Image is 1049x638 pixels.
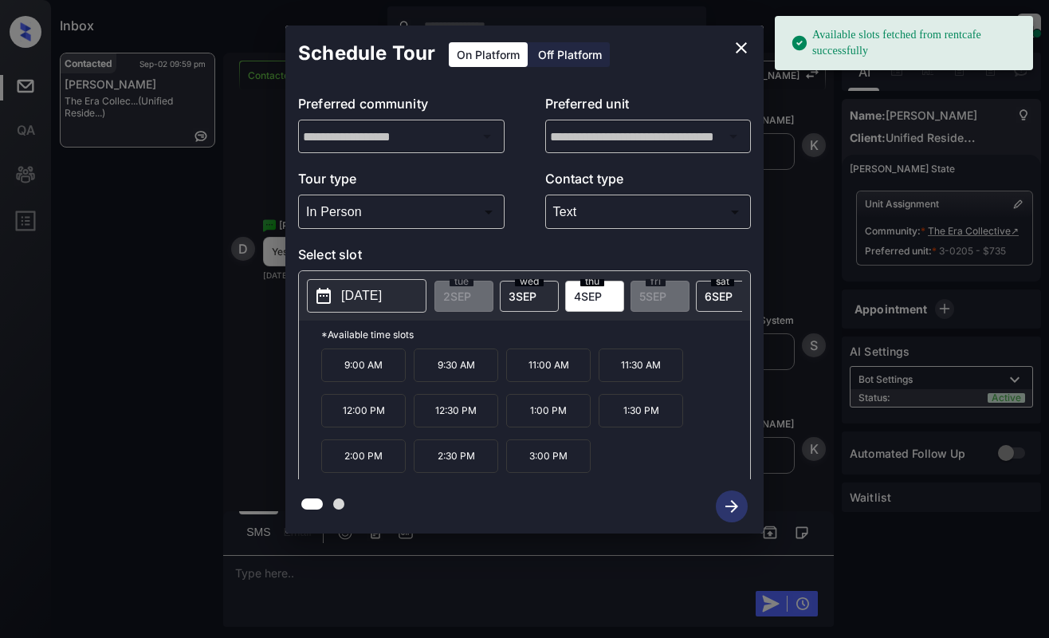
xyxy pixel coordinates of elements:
span: sat [711,277,734,286]
p: 12:00 PM [321,394,406,427]
p: [DATE] [341,286,382,305]
p: Preferred community [298,94,505,120]
div: On Platform [449,42,528,67]
button: close [725,32,757,64]
div: Off Platform [530,42,610,67]
p: 3:00 PM [506,439,591,473]
p: Select slot [298,245,751,270]
p: 2:30 PM [414,439,498,473]
div: Text [549,199,748,225]
p: *Available time slots [321,321,750,349]
span: thu [580,277,604,286]
p: 1:30 PM [599,394,683,427]
p: Contact type [545,169,752,195]
p: 11:30 AM [599,349,683,382]
p: 11:00 AM [506,349,591,382]
span: 6 SEP [705,289,733,303]
h2: Schedule Tour [285,26,448,81]
button: [DATE] [307,279,426,313]
div: Available slots fetched from rentcafe successfully [791,21,1020,65]
span: wed [515,277,544,286]
span: 4 SEP [574,289,602,303]
p: 9:00 AM [321,349,406,382]
div: date-select [500,281,559,312]
p: 1:00 PM [506,394,591,427]
p: 12:30 PM [414,394,498,427]
div: date-select [696,281,755,312]
div: In Person [302,199,501,225]
p: 2:00 PM [321,439,406,473]
p: 9:30 AM [414,349,498,382]
p: Preferred unit [545,94,752,120]
button: btn-next [706,486,757,527]
span: 3 SEP [509,289,536,303]
div: date-select [565,281,624,312]
p: Tour type [298,169,505,195]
